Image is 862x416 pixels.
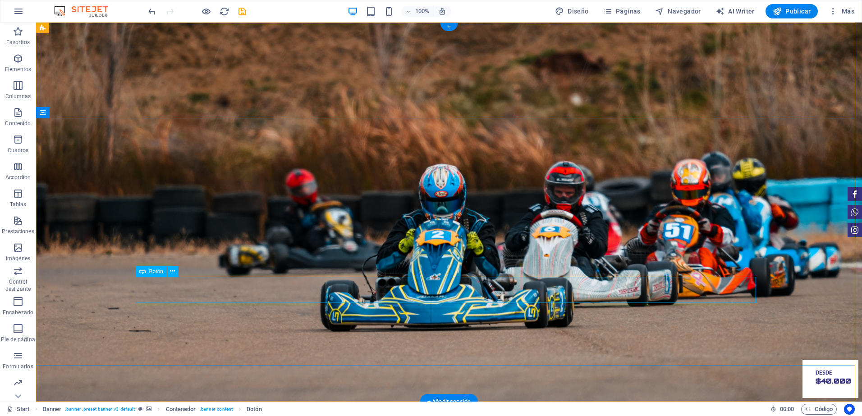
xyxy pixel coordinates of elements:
p: Prestaciones [2,228,34,235]
span: Botón [149,269,163,274]
span: AI Writer [715,7,755,16]
a: Haz clic para cancelar la selección y doble clic para abrir páginas [7,404,30,415]
button: Publicar [766,4,818,18]
span: 00 00 [780,404,794,415]
p: Elementos [5,66,31,73]
span: . banner-content [200,404,233,415]
p: Pie de página [1,336,35,343]
span: Diseño [555,7,589,16]
p: Encabezado [3,309,33,316]
span: Haz clic para seleccionar y doble clic para editar [247,404,261,415]
button: Usercentrics [844,404,855,415]
span: Haz clic para seleccionar y doble clic para editar [166,404,196,415]
p: Columnas [5,93,31,100]
i: Deshacer: Mover elementos (Ctrl+Z) [147,6,157,17]
h6: Tiempo de la sesión [770,404,794,415]
div: + Añadir sección [420,394,478,409]
button: Haz clic para salir del modo de previsualización y seguir editando [201,6,211,17]
i: Guardar (Ctrl+S) [237,6,248,17]
i: Este elemento es un preajuste personalizable [138,407,142,411]
span: Navegador [655,7,701,16]
span: Más [829,7,854,16]
div: + [440,23,458,31]
span: : [786,406,788,412]
p: Accordion [5,174,31,181]
i: Volver a cargar página [219,6,229,17]
p: Formularios [3,363,33,370]
i: Al redimensionar, ajustar el nivel de zoom automáticamente para ajustarse al dispositivo elegido. [438,7,446,15]
span: Publicar [773,7,811,16]
h6: 100% [415,6,429,17]
span: Código [805,404,833,415]
p: Contenido [5,120,31,127]
p: Tablas [10,201,27,208]
p: Favoritos [6,39,30,46]
button: Código [801,404,837,415]
div: Diseño (Ctrl+Alt+Y) [551,4,592,18]
p: Cuadros [8,147,29,154]
p: Imágenes [6,255,30,262]
button: Diseño [551,4,592,18]
button: reload [219,6,229,17]
button: save [237,6,248,17]
button: AI Writer [712,4,758,18]
span: Páginas [603,7,641,16]
i: Este elemento contiene un fondo [146,407,151,411]
img: Editor Logo [52,6,119,17]
button: Páginas [600,4,644,18]
span: . banner .preset-banner-v3-default [65,404,135,415]
button: 100% [401,6,433,17]
p: Marketing [5,390,30,397]
button: undo [147,6,157,17]
span: Haz clic para seleccionar y doble clic para editar [43,404,62,415]
button: Navegador [651,4,705,18]
button: Más [825,4,858,18]
nav: breadcrumb [43,404,262,415]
